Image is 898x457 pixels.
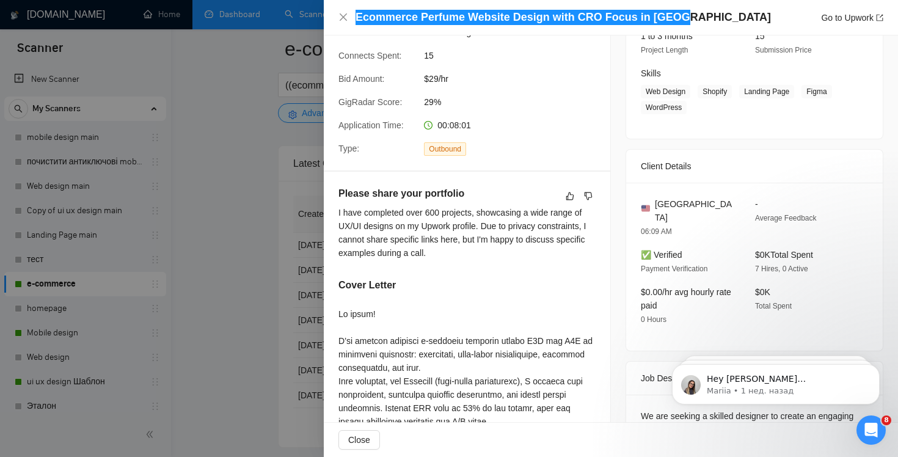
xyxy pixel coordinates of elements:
span: Outbound [424,142,466,156]
span: Payment Verification [641,265,707,273]
span: Application Time: [338,120,404,130]
span: - [755,199,758,209]
span: 06:09 AM [641,227,672,236]
span: like [566,191,574,201]
span: WordPress [641,101,687,114]
span: export [876,14,883,21]
span: $0K [755,287,770,297]
div: Job Description [641,362,868,395]
span: Profile: [338,27,365,37]
span: 00:08:01 [437,120,471,130]
h5: Cover Letter [338,278,396,293]
div: Client Details [641,150,868,183]
span: Submission Price [755,46,812,54]
div: I have completed over 600 projects, showcasing a wide range of UX/UI designs on my Upwork profile... [338,206,596,260]
span: Type: [338,144,359,153]
h5: Please share your portfolio [338,186,557,201]
span: 1 to 3 months [641,31,693,41]
span: Close [348,433,370,447]
button: like [563,189,577,203]
h4: Ecommerce Perfume Website Design with CRO Focus in [GEOGRAPHIC_DATA] [356,10,771,25]
span: Skills [641,68,661,78]
span: Bid Amount: [338,74,385,84]
span: 7 Hires, 0 Active [755,265,808,273]
img: 🇺🇸 [641,204,650,213]
span: 15 [755,31,765,41]
span: $0.00/hr avg hourly rate paid [641,287,731,310]
button: Close [338,12,348,23]
span: clock-circle [424,121,433,130]
span: GigRadar Score: [338,97,402,107]
span: close [338,12,348,22]
span: Shopify [698,85,732,98]
span: Figma [801,85,831,98]
span: 15 [424,49,607,62]
a: Go to Upworkexport [821,13,883,23]
span: $0K Total Spent [755,250,813,260]
iframe: Intercom notifications сообщение [654,338,898,424]
span: $29/hr [424,72,607,86]
button: dislike [581,189,596,203]
span: Total Spent [755,302,792,310]
button: Close [338,430,380,450]
span: 8 [882,415,891,425]
span: Landing Page [739,85,794,98]
span: ✅ Verified [641,250,682,260]
iframe: Intercom live chat [856,415,886,445]
span: Connects Spent: [338,51,402,60]
span: Project Length [641,46,688,54]
span: 0 Hours [641,315,666,324]
span: Web Design [641,85,690,98]
span: Average Feedback [755,214,817,222]
span: [GEOGRAPHIC_DATA] [655,197,736,224]
span: dislike [584,191,593,201]
span: 29% [424,95,607,109]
